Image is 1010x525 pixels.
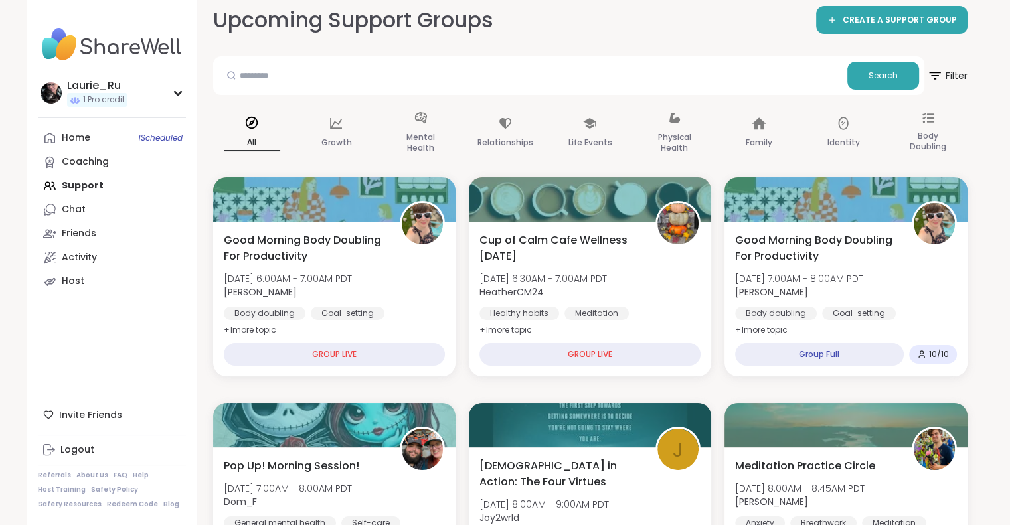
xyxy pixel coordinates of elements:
div: Home [62,131,90,145]
span: [DATE] 8:00AM - 8:45AM PDT [735,482,865,495]
div: Host [62,275,84,288]
a: Help [133,471,149,480]
h2: Upcoming Support Groups [213,5,493,35]
a: CREATE A SUPPORT GROUP [816,6,968,34]
div: Friends [62,227,96,240]
span: Good Morning Body Doubling For Productivity [224,232,385,264]
div: Coaching [62,155,109,169]
b: [PERSON_NAME] [735,285,808,299]
span: [DEMOGRAPHIC_DATA] in Action: The Four Virtues [479,458,641,490]
div: GROUP LIVE [224,343,445,366]
img: ShareWell Nav Logo [38,21,186,68]
a: Activity [38,246,186,269]
div: Meditation [564,307,629,320]
div: Logout [60,443,94,457]
span: Cup of Calm Cafe Wellness [DATE] [479,232,641,264]
span: CREATE A SUPPORT GROUP [843,15,957,26]
div: Invite Friends [38,403,186,427]
img: Laurie_Ru [41,82,62,104]
img: Adrienne_QueenOfTheDawn [914,203,955,244]
b: Dom_F [224,495,257,508]
div: Body doubling [224,307,305,320]
span: [DATE] 7:00AM - 8:00AM PDT [735,272,863,285]
span: Search [869,70,898,82]
b: [PERSON_NAME] [224,285,297,299]
b: HeatherCM24 [479,285,544,299]
img: Adrienne_QueenOfTheDawn [402,203,443,244]
img: Nicholas [914,429,955,470]
div: Healthy habits [479,307,559,320]
img: HeatherCM24 [657,203,699,244]
div: Goal-setting [822,307,896,320]
p: Life Events [568,135,612,151]
a: Referrals [38,471,71,480]
p: Physical Health [646,129,703,156]
span: Pop Up! Morning Session! [224,458,359,474]
a: Logout [38,438,186,462]
span: [DATE] 6:00AM - 7:00AM PDT [224,272,352,285]
a: Redeem Code [107,500,158,509]
p: Body Doubling [900,128,956,155]
a: Chat [38,198,186,222]
a: Coaching [38,150,186,174]
p: Family [746,135,772,151]
div: Body doubling [735,307,817,320]
span: Good Morning Body Doubling For Productivity [735,232,896,264]
span: J [673,434,683,465]
span: [DATE] 8:00AM - 9:00AM PDT [479,498,609,511]
span: 10 / 10 [929,349,949,360]
span: [DATE] 7:00AM - 8:00AM PDT [224,482,352,495]
img: Dom_F [402,429,443,470]
a: Host [38,269,186,293]
div: Goal-setting [311,307,384,320]
b: Joy2wrld [479,511,519,524]
a: FAQ [114,471,127,480]
span: Meditation Practice Circle [735,458,875,474]
b: [PERSON_NAME] [735,495,808,508]
span: [DATE] 6:30AM - 7:00AM PDT [479,272,607,285]
a: Friends [38,222,186,246]
p: All [224,134,280,151]
div: Chat [62,203,86,216]
button: Filter [927,56,968,95]
a: Host Training [38,485,86,494]
div: Activity [62,251,97,264]
p: Identity [827,135,860,151]
div: GROUP LIVE [479,343,701,366]
p: Mental Health [392,129,449,156]
p: Growth [321,135,351,151]
a: About Us [76,471,108,480]
span: 1 Scheduled [138,133,183,143]
a: Home1Scheduled [38,126,186,150]
span: Filter [927,60,968,92]
a: Safety Resources [38,500,102,509]
button: Search [847,62,919,90]
span: 1 Pro credit [83,94,125,106]
div: Group Full [735,343,903,366]
p: Relationships [477,135,533,151]
a: Blog [163,500,179,509]
div: Laurie_Ru [67,78,127,93]
a: Safety Policy [91,485,138,494]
